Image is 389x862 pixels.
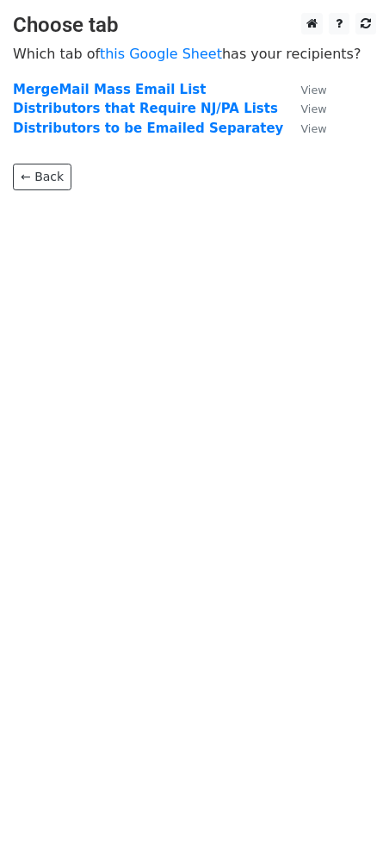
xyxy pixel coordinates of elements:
h3: Choose tab [13,13,376,38]
a: Distributors to be Emailed Separatey [13,121,283,136]
a: MergeMail Mass Email List [13,82,206,97]
a: View [283,101,326,116]
small: View [300,84,326,96]
p: Which tab of has your recipients? [13,45,376,63]
a: View [283,82,326,97]
a: Distributors that Require NJ/PA Lists [13,101,278,116]
a: ← Back [13,164,71,190]
small: View [300,122,326,135]
a: View [283,121,326,136]
small: View [300,102,326,115]
a: this Google Sheet [100,46,222,62]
